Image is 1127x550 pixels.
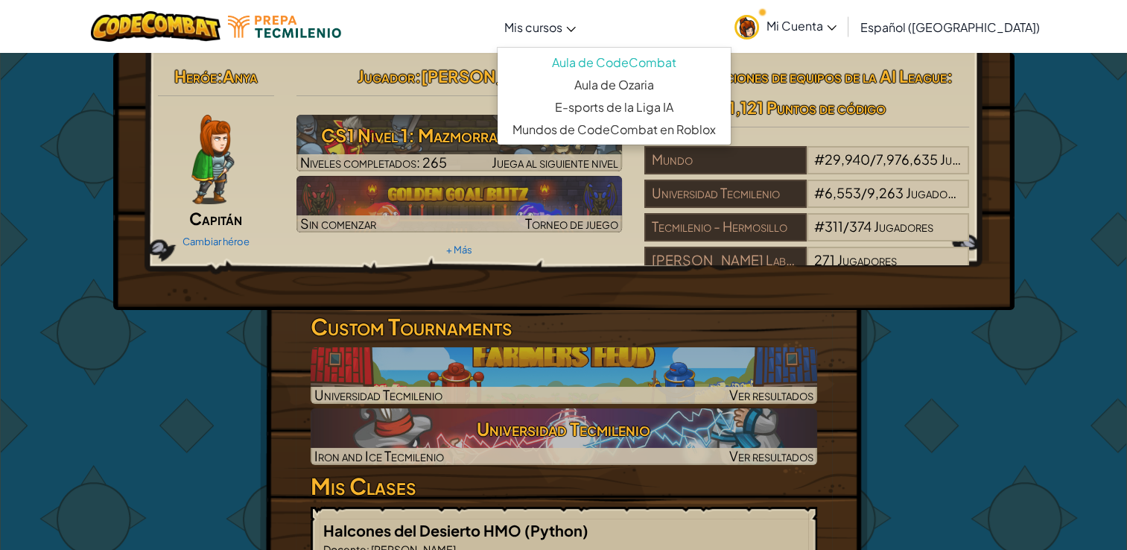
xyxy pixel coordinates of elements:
[311,408,817,465] a: Universidad TecmilenioIron and Ice TecmilenioVer resultados
[860,19,1040,35] span: Español ([GEOGRAPHIC_DATA])
[414,66,420,86] span: :
[228,16,341,38] img: Tecmilenio logo
[296,176,622,233] a: Sin comenzarTorneo de juego
[314,386,442,403] span: Universidad Tecmilenio
[296,118,622,152] h3: CS1 Nivel 1: Mazmorras de Kithgard
[311,347,817,404] img: Farmer's Feud
[870,151,876,168] span: /
[837,251,897,268] span: Jugadores
[446,244,472,256] a: + Más
[644,227,970,244] a: Tecmilenio - Hermosillo#311/374Jugadores
[849,218,872,235] span: 374
[314,447,444,464] span: Iron and Ice Tecmilenio
[524,521,588,540] span: (Python)
[867,184,904,201] span: 9,263
[223,66,258,86] span: Anya
[729,386,813,403] span: Ver resultados
[644,180,807,208] div: Universidad Tecmilenio
[174,66,217,86] span: Heróe
[644,247,807,275] div: [PERSON_NAME] Laborin Peñaflor
[825,184,861,201] span: 6,553
[420,66,561,86] span: [PERSON_NAME]
[498,96,731,118] a: E-sports de la Liga IA
[492,154,618,171] span: Juega al siguiente nivel
[296,115,622,171] a: Juega al siguiente nivel
[814,151,825,168] span: #
[311,347,817,404] a: Universidad TecmilenioVer resultados
[644,146,807,174] div: Mundo
[874,218,933,235] span: Jugadores
[498,118,731,141] a: Mundos de CodeCombat en Roblox
[182,236,250,247] a: Cambiar héroe
[311,408,817,465] img: Iron and Ice Tecmilenio
[504,19,562,35] span: Mis cursos
[825,151,870,168] span: 29,940
[814,184,825,201] span: #
[644,213,807,241] div: Tecmilenio - Hermosillo
[906,184,965,201] span: Jugadores
[323,521,524,540] span: Halcones del Desierto HMO
[727,3,844,50] a: Mi Cuenta
[644,160,970,177] a: Mundo#29,940/7,976,635Jugadores
[497,7,583,47] a: Mis cursos
[300,154,447,171] span: Niveles completados: 265
[734,15,759,39] img: avatar
[498,51,731,74] a: Aula de CodeCombat
[357,66,414,86] span: Jugador
[814,218,825,235] span: #
[766,18,836,34] span: Mi Cuenta
[191,115,234,204] img: captain-pose.png
[311,470,817,503] h3: Mis Clases
[861,184,867,201] span: /
[825,218,843,235] span: 311
[296,115,622,171] img: CS1 Nivel 1: Mazmorras de Kithgard
[525,215,618,232] span: Torneo de juego
[729,447,813,464] span: Ver resultados
[189,208,242,229] span: Capitán
[876,151,938,168] span: 7,976,635
[814,251,835,268] span: 271
[853,7,1047,47] a: Español ([GEOGRAPHIC_DATA])
[300,215,376,232] span: Sin comenzar
[311,310,817,344] h3: Custom Tournaments
[91,11,221,42] img: CodeCombat logo
[217,66,223,86] span: :
[644,261,970,278] a: [PERSON_NAME] Laborin Peñaflor271Jugadores
[644,194,970,211] a: Universidad Tecmilenio#6,553/9,263Jugadores
[940,151,1000,168] span: Jugadores
[661,66,947,86] span: Clasificaciones de equipos de la AI League
[311,412,817,446] h3: Universidad Tecmilenio
[498,74,731,96] a: Aula de Ozaria
[296,176,622,233] img: Golden Goal
[843,218,849,235] span: /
